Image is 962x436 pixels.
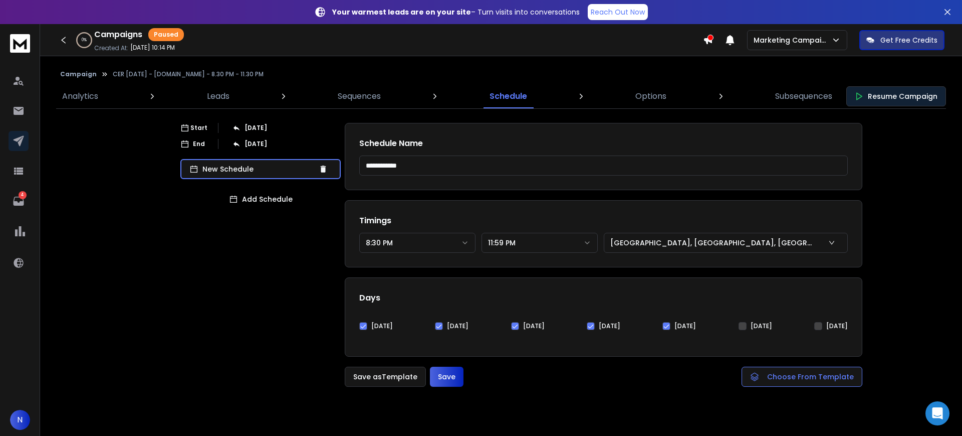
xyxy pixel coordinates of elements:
p: Options [635,90,666,102]
label: [DATE] [523,322,545,330]
p: Analytics [62,90,98,102]
p: Schedule [490,90,527,102]
label: [DATE] [751,322,772,330]
button: N [10,410,30,430]
button: Save asTemplate [345,367,426,387]
h1: Campaigns [94,29,142,41]
label: [DATE] [447,322,468,330]
a: Analytics [56,84,104,108]
p: New Schedule [202,164,315,174]
p: Get Free Credits [880,35,937,45]
h1: Timings [359,215,848,227]
label: [DATE] [826,322,848,330]
button: Get Free Credits [859,30,944,50]
button: Add Schedule [180,189,341,209]
img: logo [10,34,30,53]
p: [GEOGRAPHIC_DATA], [GEOGRAPHIC_DATA], [GEOGRAPHIC_DATA], [GEOGRAPHIC_DATA] (UTC+5:30) [610,238,818,248]
p: Leads [207,90,229,102]
p: 4 [19,191,27,199]
label: [DATE] [674,322,696,330]
p: CER [DATE] - [DOMAIN_NAME] - 8.30 PM - 11.30 PM [113,70,264,78]
div: Open Intercom Messenger [925,401,949,425]
h1: Days [359,292,848,304]
label: [DATE] [371,322,393,330]
p: 0 % [82,37,87,43]
button: Choose From Template [742,367,862,387]
span: Choose From Template [767,372,854,382]
p: Reach Out Now [591,7,645,17]
a: Leads [201,84,235,108]
button: 8:30 PM [359,233,475,253]
p: – Turn visits into conversations [332,7,580,17]
p: End [193,140,205,148]
h1: Schedule Name [359,137,848,150]
p: [DATE] [245,124,267,132]
div: Paused [148,28,184,41]
p: Marketing Campaign [754,35,831,45]
a: Options [629,84,672,108]
a: Sequences [332,84,387,108]
a: 4 [9,191,29,211]
p: Sequences [338,90,381,102]
p: [DATE] 10:14 PM [130,44,175,52]
a: Subsequences [769,84,838,108]
p: Subsequences [775,90,832,102]
button: Campaign [60,70,97,78]
a: Schedule [484,84,533,108]
p: Start [190,124,207,132]
p: [DATE] [245,140,267,148]
p: Created At: [94,44,128,52]
strong: Your warmest leads are on your site [332,7,471,17]
label: [DATE] [599,322,620,330]
button: Save [430,367,463,387]
button: 11:59 PM [482,233,598,253]
button: Resume Campaign [846,86,946,106]
a: Reach Out Now [588,4,648,20]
